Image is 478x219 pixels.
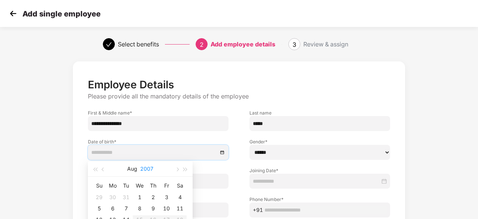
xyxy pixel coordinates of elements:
[92,180,106,192] th: Su
[175,204,184,213] div: 11
[253,206,263,214] span: +91
[175,193,184,202] div: 4
[249,139,390,145] label: Gender
[146,203,160,214] td: 2007-08-09
[88,110,229,116] label: First & Middle name
[122,204,131,213] div: 7
[118,38,159,50] div: Select benefits
[133,203,146,214] td: 2007-08-08
[173,192,187,203] td: 2007-08-04
[303,38,348,50] div: Review & assign
[133,192,146,203] td: 2007-08-01
[200,41,203,48] span: 2
[95,204,104,213] div: 5
[249,110,390,116] label: Last name
[106,192,119,203] td: 2007-07-30
[211,38,275,50] div: Add employee details
[135,204,144,213] div: 8
[119,192,133,203] td: 2007-07-31
[127,161,137,176] button: Aug
[173,180,187,192] th: Sa
[108,204,117,213] div: 6
[92,203,106,214] td: 2007-08-05
[249,167,390,174] label: Joining Date
[148,193,157,202] div: 2
[106,180,119,192] th: Mo
[92,192,106,203] td: 2007-07-29
[133,180,146,192] th: We
[122,193,131,202] div: 31
[22,9,101,18] p: Add single employee
[140,161,153,176] button: 2007
[160,192,173,203] td: 2007-08-03
[148,204,157,213] div: 9
[88,139,229,145] label: Date of birth
[160,180,173,192] th: Fr
[249,196,390,203] label: Phone Number
[173,203,187,214] td: 2007-08-11
[146,192,160,203] td: 2007-08-02
[88,92,390,100] p: Please provide all the mandatory details of the employee
[292,41,296,48] span: 3
[146,180,160,192] th: Th
[162,193,171,202] div: 3
[162,204,171,213] div: 10
[119,203,133,214] td: 2007-08-07
[106,203,119,214] td: 2007-08-06
[7,8,19,19] img: svg+xml;base64,PHN2ZyB4bWxucz0iaHR0cDovL3d3dy53My5vcmcvMjAwMC9zdmciIHdpZHRoPSIzMCIgaGVpZ2h0PSIzMC...
[95,193,104,202] div: 29
[88,78,390,91] p: Employee Details
[160,203,173,214] td: 2007-08-10
[106,42,112,48] span: check
[119,180,133,192] th: Tu
[108,193,117,202] div: 30
[135,193,144,202] div: 1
